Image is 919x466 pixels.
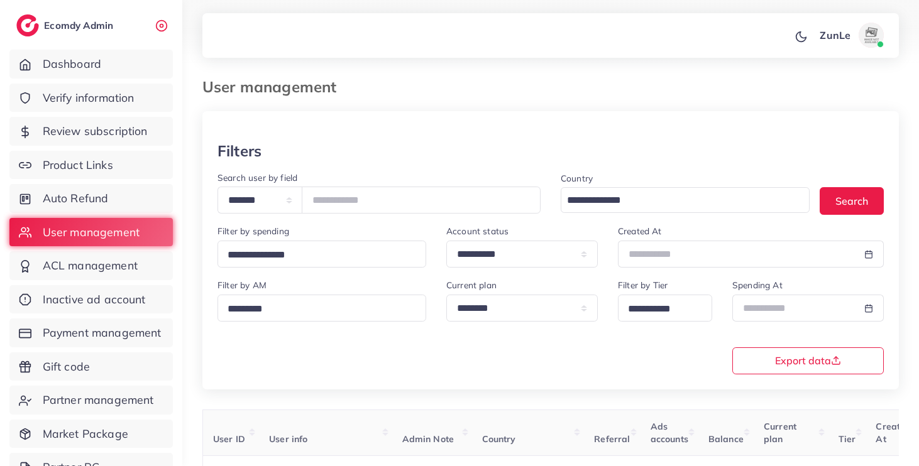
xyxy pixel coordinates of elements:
[43,359,90,375] span: Gift code
[9,50,173,79] a: Dashboard
[223,246,410,265] input: Search for option
[764,421,796,445] span: Current plan
[217,142,261,160] h3: Filters
[43,190,109,207] span: Auto Refund
[482,433,516,445] span: Country
[9,117,173,146] a: Review subscription
[43,157,113,173] span: Product Links
[820,187,884,214] button: Search
[43,325,162,341] span: Payment management
[44,19,116,31] h2: Ecomdy Admin
[651,421,688,445] span: Ads accounts
[9,184,173,213] a: Auto Refund
[43,291,146,308] span: Inactive ad account
[9,420,173,448] a: Market Package
[43,257,138,274] span: ACL management
[43,426,128,442] span: Market Package
[859,23,884,48] img: avatar
[594,433,630,445] span: Referral
[813,23,889,48] a: ZunLeavatar
[820,28,850,43] p: ZunLe
[43,90,135,106] span: Verify information
[43,56,101,72] span: Dashboard
[16,14,39,36] img: logo
[775,355,841,366] span: Export data
[217,279,267,291] label: Filter by AM
[561,172,593,185] label: Country
[561,187,810,213] div: Search for option
[732,279,783,291] label: Spending At
[9,352,173,381] a: Gift code
[563,191,793,210] input: Search for option
[624,300,696,319] input: Search for option
[43,392,154,408] span: Partner management
[839,433,856,445] span: Tier
[213,433,245,445] span: User ID
[9,151,173,180] a: Product Links
[618,279,668,291] label: Filter by Tier
[223,300,410,319] input: Search for option
[43,123,148,139] span: Review subscription
[217,295,426,322] div: Search for option
[618,225,662,237] label: Created At
[43,224,140,241] span: User management
[9,218,173,247] a: User management
[446,279,497,291] label: Current plan
[402,433,454,445] span: Admin Note
[9,84,173,112] a: Verify information
[618,295,712,322] div: Search for option
[217,225,289,237] label: Filter by spending
[9,251,173,280] a: ACL management
[269,433,307,445] span: User info
[9,318,173,347] a: Payment management
[732,347,884,374] button: Export data
[446,225,509,237] label: Account status
[708,433,744,445] span: Balance
[876,421,905,445] span: Create At
[9,386,173,415] a: Partner management
[217,171,297,184] label: Search user by field
[16,14,116,36] a: logoEcomdy Admin
[9,285,173,314] a: Inactive ad account
[202,78,346,96] h3: User management
[217,241,426,268] div: Search for option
